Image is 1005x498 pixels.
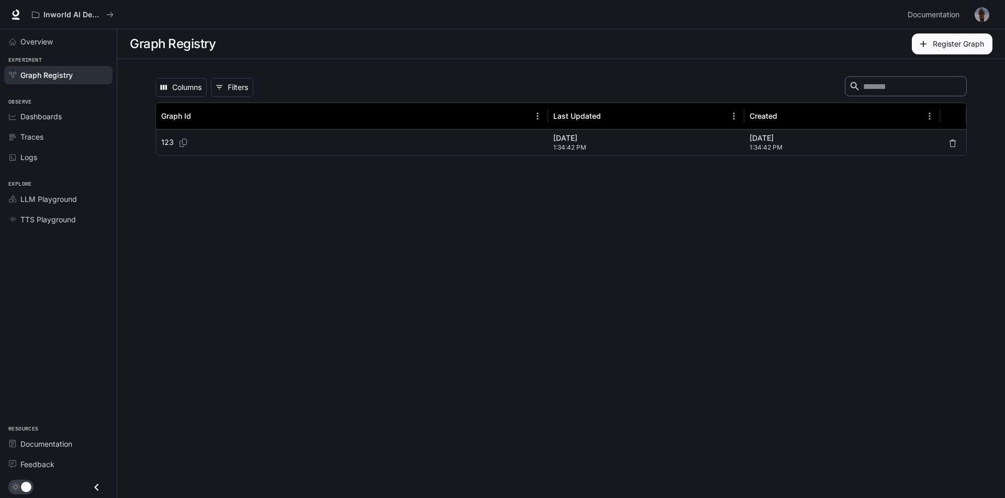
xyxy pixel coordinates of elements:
[20,438,72,449] span: Documentation
[4,66,113,84] a: Graph Registry
[20,459,54,470] span: Feedback
[553,111,601,120] div: Last Updated
[903,4,967,25] a: Documentation
[726,108,742,124] button: Menu
[21,481,31,492] span: Dark mode toggle
[845,76,967,98] div: Search
[4,435,113,453] a: Documentation
[4,190,113,208] a: LLM Playground
[750,133,935,143] p: [DATE]
[27,4,118,25] button: All workspaces
[530,108,545,124] button: Menu
[602,108,618,124] button: Sort
[778,108,794,124] button: Sort
[4,210,113,229] a: TTS Playground
[192,108,208,124] button: Sort
[971,4,992,25] button: User avatar
[975,7,989,22] img: User avatar
[161,137,174,148] p: 123
[908,8,959,21] span: Documentation
[155,78,207,97] button: Select columns
[922,108,937,124] button: Menu
[4,148,113,166] a: Logs
[20,214,76,225] span: TTS Playground
[20,36,53,47] span: Overview
[161,111,191,120] div: Graph Id
[4,455,113,473] a: Feedback
[20,194,77,205] span: LLM Playground
[4,128,113,146] a: Traces
[85,477,108,498] button: Close drawer
[553,142,739,153] span: 1:34:42 PM
[130,33,216,54] h1: Graph Registry
[43,10,102,19] p: Inworld AI Demos
[174,134,193,151] button: Copy Graph Id
[20,111,62,122] span: Dashboards
[4,107,113,126] a: Dashboards
[20,152,37,163] span: Logs
[750,142,935,153] span: 1:34:42 PM
[20,131,43,142] span: Traces
[750,111,777,120] div: Created
[553,133,739,143] p: [DATE]
[4,32,113,51] a: Overview
[211,78,253,97] button: Show filters
[912,33,992,54] button: Register Graph
[20,70,73,81] span: Graph Registry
